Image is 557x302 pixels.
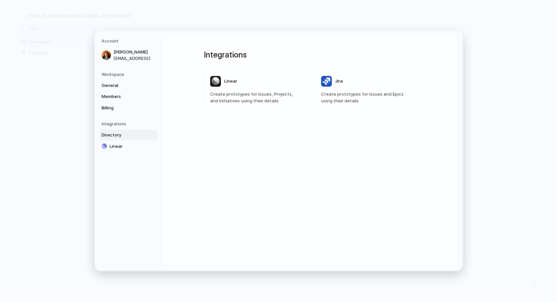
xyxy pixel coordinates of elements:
a: [PERSON_NAME][EMAIL_ADDRESS] [100,47,158,64]
span: Linear [224,78,237,85]
span: Directory [102,132,144,138]
span: Create prototypes for Issues, Projects, and Initiatives using their details [210,91,300,104]
h5: Workspace [102,72,158,78]
a: Linear [100,141,158,152]
a: Members [100,91,158,102]
span: Billing [102,105,144,111]
span: General [102,82,144,89]
span: Create prototypes for Issues and Epics using their details [321,91,411,104]
span: [PERSON_NAME] [114,49,156,56]
h5: Integrations [102,121,158,127]
span: [EMAIL_ADDRESS] [114,56,156,62]
span: Linear [110,143,152,150]
h1: Integrations [204,49,418,61]
a: Billing [100,103,158,113]
a: General [100,80,158,91]
span: Jira [335,78,343,85]
a: Directory [100,130,158,140]
span: Members [102,93,144,100]
h5: Account [102,38,158,44]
